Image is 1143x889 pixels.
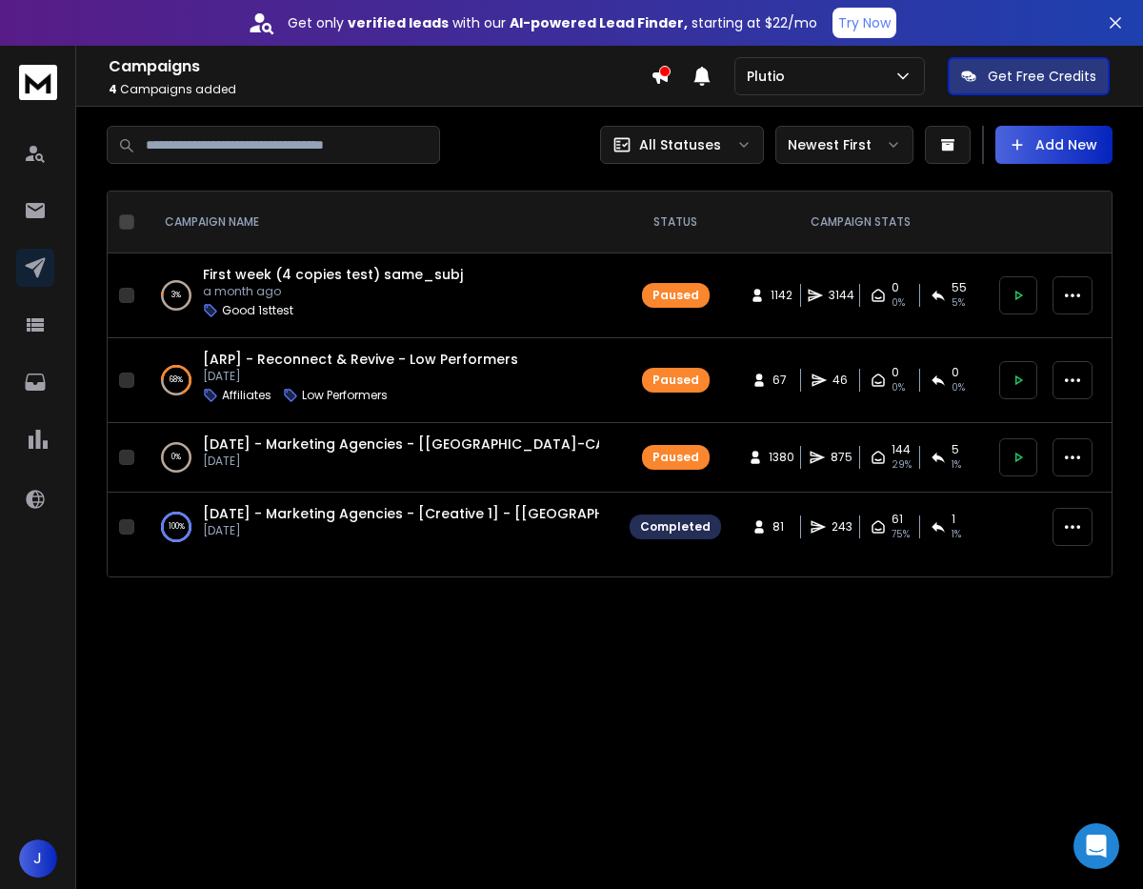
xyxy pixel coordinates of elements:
td: 0%[DATE] - Marketing Agencies - [[GEOGRAPHIC_DATA]-CA-All] - 250107[DATE] [142,423,618,493]
th: CAMPAIGN NAME [142,192,618,253]
span: 81 [772,519,792,535]
p: [DATE] [203,523,599,538]
button: J [19,839,57,878]
th: CAMPAIGN STATS [732,192,988,253]
span: 0% [892,380,905,395]
p: All Statuses [639,135,721,154]
span: 55 [952,280,967,295]
span: 0 [952,365,959,380]
span: 1 [952,512,955,527]
p: Try Now [838,13,891,32]
th: STATUS [618,192,732,253]
td: 68%[ARP] - Reconnect & Revive - Low Performers[DATE]AffiliatesLow Performers [142,338,618,423]
span: 0% [892,295,905,311]
span: 46 [832,373,852,388]
span: 0 % [952,380,965,395]
span: 61 [892,512,903,527]
span: 0 [892,280,899,295]
div: Paused [652,373,699,388]
p: 0 % [171,448,181,467]
p: [DATE] [203,369,518,384]
span: 75 % [892,527,910,542]
button: Try Now [832,8,896,38]
div: Paused [652,288,699,303]
td: 100%[DATE] - Marketing Agencies - [Creative 1] - [[GEOGRAPHIC_DATA]-[GEOGRAPHIC_DATA] - [GEOGRAPH... [142,493,618,562]
img: logo [19,65,57,100]
span: 875 [831,450,852,465]
strong: AI-powered Lead Finder, [510,13,688,32]
p: Campaigns added [109,82,651,97]
p: Plutio [747,67,792,86]
a: First week (4 copies test) same_subj [203,265,463,284]
span: 67 [772,373,792,388]
p: Get Free Credits [988,67,1096,86]
span: 1 % [952,527,961,542]
p: Low Performers [302,388,388,403]
div: Open Intercom Messenger [1073,823,1119,869]
span: 1380 [769,450,794,465]
span: 0 [892,365,899,380]
p: [DATE] [203,454,599,469]
p: 3 % [171,286,181,305]
strong: verified leads [348,13,449,32]
a: [ARP] - Reconnect & Revive - Low Performers [203,350,518,369]
p: Get only with our starting at $22/mo [288,13,817,32]
div: Paused [652,450,699,465]
p: 100 % [169,517,185,536]
span: 243 [832,519,852,535]
span: 29 % [892,457,912,473]
p: a month ago [203,284,463,299]
p: Good 1sttest [222,303,293,318]
h1: Campaigns [109,55,651,78]
span: 5 % [952,295,965,311]
span: 1 % [952,457,961,473]
span: 4 [109,81,117,97]
a: [DATE] - Marketing Agencies - [Creative 1] - [[GEOGRAPHIC_DATA]-[GEOGRAPHIC_DATA] - [GEOGRAPHIC_D... [203,504,1114,523]
a: [DATE] - Marketing Agencies - [[GEOGRAPHIC_DATA]-CA-All] - 250107 [203,434,699,454]
td: 3%First week (4 copies test) same_subja month agoGood 1sttest [142,253,618,338]
p: 68 % [170,371,183,390]
span: 5 [952,442,959,457]
button: Get Free Credits [948,57,1110,95]
span: 144 [892,442,911,457]
button: Newest First [775,126,913,164]
div: Completed [640,519,711,535]
p: Affiliates [222,388,271,403]
span: 1142 [771,288,792,303]
span: 3144 [829,288,854,303]
button: Add New [995,126,1113,164]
